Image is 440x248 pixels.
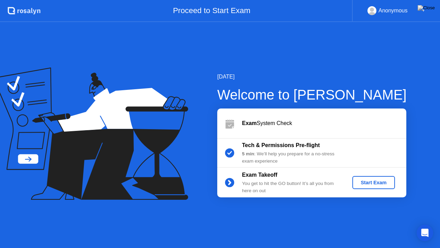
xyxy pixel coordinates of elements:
[242,120,257,126] b: Exam
[242,142,320,148] b: Tech & Permissions Pre-flight
[352,176,395,189] button: Start Exam
[242,172,277,178] b: Exam Takeoff
[217,84,407,105] div: Welcome to [PERSON_NAME]
[242,151,254,156] b: 5 min
[242,119,406,127] div: System Check
[242,180,341,194] div: You get to hit the GO button! It’s all you from here on out
[418,5,435,11] img: Close
[217,73,407,81] div: [DATE]
[242,151,341,165] div: : We’ll help you prepare for a no-stress exam experience
[378,6,408,15] div: Anonymous
[355,180,392,185] div: Start Exam
[417,225,433,241] div: Open Intercom Messenger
